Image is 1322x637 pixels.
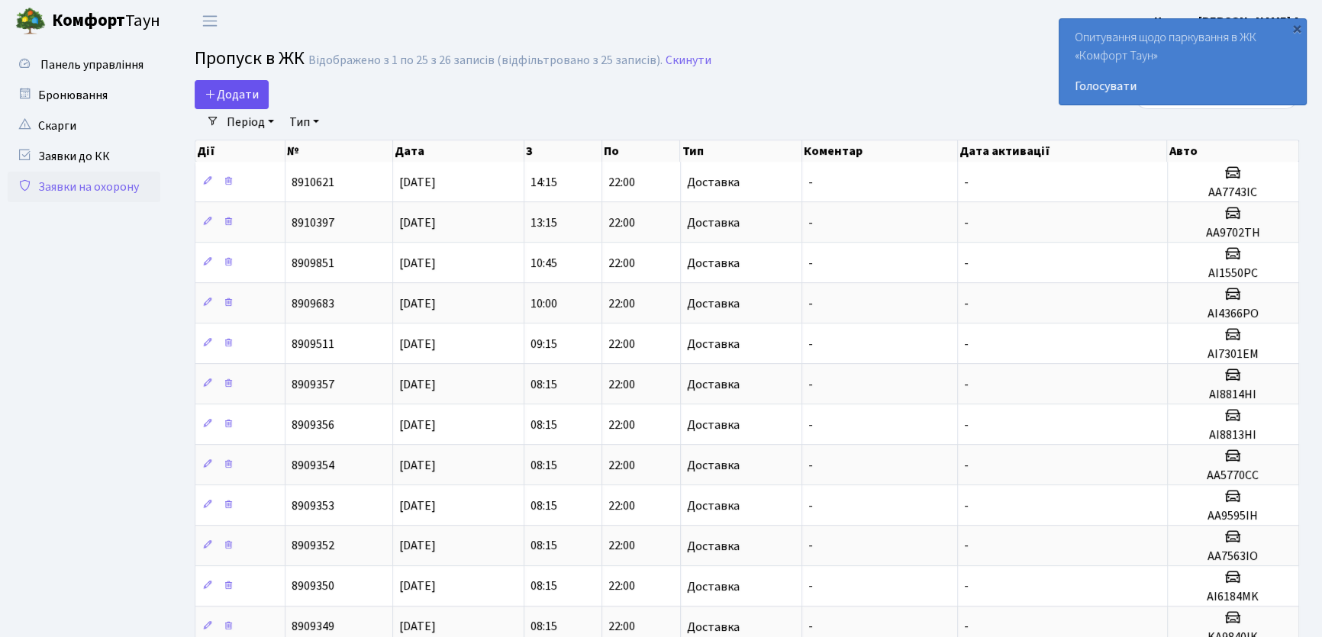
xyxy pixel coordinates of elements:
h5: AI1550PC [1174,266,1292,281]
th: Дата активації [958,140,1168,162]
span: Доставка [687,500,740,512]
span: 8909352 [292,538,334,555]
span: - [808,457,813,474]
span: Доставка [687,257,740,269]
span: 08:15 [530,538,557,555]
span: 22:00 [608,417,635,433]
a: Тип [283,109,325,135]
span: - [808,619,813,635]
span: Доставка [687,621,740,633]
img: logo.png [15,6,46,37]
span: - [808,214,813,231]
b: Комфорт [52,8,125,33]
span: 8909356 [292,417,334,433]
span: - [964,619,969,635]
span: - [808,538,813,555]
a: Додати [195,80,269,109]
span: - [808,497,813,514]
span: 22:00 [608,457,635,474]
a: Період [221,109,280,135]
span: - [808,417,813,433]
a: Цитрус [PERSON_NAME] А. [1154,12,1304,31]
span: 08:15 [530,578,557,595]
span: 22:00 [608,578,635,595]
span: - [964,538,969,555]
h5: AI6184MK [1174,590,1292,604]
th: Тип [680,140,801,162]
span: 8909511 [292,336,334,352]
span: - [964,336,969,352]
span: - [808,376,813,393]
a: Голосувати [1075,77,1291,95]
h5: AA7743IC [1174,185,1292,200]
h5: AA7563IO [1174,549,1292,564]
h5: AI8814HI [1174,388,1292,402]
span: Панель управління [40,56,143,73]
span: Таун [52,8,160,34]
span: 22:00 [608,619,635,635]
span: Пропуск в ЖК [195,45,305,72]
span: 8909350 [292,578,334,595]
button: Переключити навігацію [191,8,229,34]
th: Авто [1167,140,1298,162]
span: - [964,214,969,231]
span: [DATE] [399,619,436,635]
span: 8909683 [292,295,334,312]
span: [DATE] [399,295,436,312]
span: Доставка [687,459,740,471]
span: 8910621 [292,174,334,191]
h5: AI8813HI [1174,428,1292,442]
span: Доставка [687,540,740,552]
b: Цитрус [PERSON_NAME] А. [1154,13,1304,30]
span: Доставка [687,581,740,593]
span: 22:00 [608,376,635,393]
span: Доставка [687,298,740,310]
span: [DATE] [399,174,436,191]
span: 22:00 [608,295,635,312]
span: 14:15 [530,174,557,191]
a: Заявки до КК [8,141,160,172]
span: Доставка [687,338,740,350]
span: 08:15 [530,457,557,474]
span: 22:00 [608,174,635,191]
span: 08:15 [530,619,557,635]
th: З [524,140,602,162]
span: - [964,174,969,191]
span: 10:00 [530,295,557,312]
div: Відображено з 1 по 25 з 26 записів (відфільтровано з 25 записів). [308,53,663,68]
span: - [808,174,813,191]
div: Опитування щодо паркування в ЖК «Комфорт Таун» [1059,19,1306,105]
span: [DATE] [399,214,436,231]
span: - [808,295,813,312]
span: 22:00 [608,538,635,555]
th: По [602,140,680,162]
span: [DATE] [399,255,436,272]
a: Панель управління [8,50,160,80]
th: Коментар [802,140,958,162]
span: 22:00 [608,214,635,231]
span: 8909349 [292,619,334,635]
span: [DATE] [399,417,436,433]
span: - [964,497,969,514]
span: - [808,255,813,272]
span: - [808,578,813,595]
span: 8909851 [292,255,334,272]
div: × [1289,21,1304,36]
a: Скарги [8,111,160,141]
span: 08:15 [530,376,557,393]
th: № [285,140,393,162]
a: Бронювання [8,80,160,111]
span: 10:45 [530,255,557,272]
span: - [964,417,969,433]
span: - [964,255,969,272]
span: [DATE] [399,336,436,352]
span: [DATE] [399,538,436,555]
span: 09:15 [530,336,557,352]
span: 08:15 [530,417,557,433]
span: [DATE] [399,578,436,595]
span: - [964,376,969,393]
span: 8909357 [292,376,334,393]
span: - [808,336,813,352]
span: Доставка [687,217,740,229]
th: Дії [195,140,285,162]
